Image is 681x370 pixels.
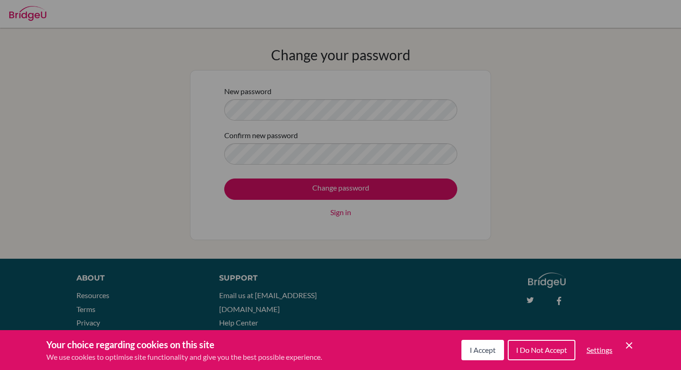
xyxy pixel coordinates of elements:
[46,351,322,363] p: We use cookies to optimise site functionality and give you the best possible experience.
[516,345,567,354] span: I Do Not Accept
[624,340,635,351] button: Save and close
[470,345,496,354] span: I Accept
[461,340,504,360] button: I Accept
[46,338,322,351] h3: Your choice regarding cookies on this site
[579,341,620,359] button: Settings
[586,345,612,354] span: Settings
[508,340,575,360] button: I Do Not Accept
